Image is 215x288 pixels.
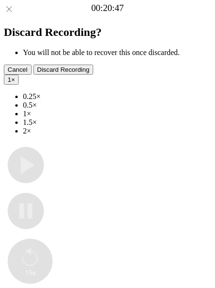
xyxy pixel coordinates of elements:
[91,3,124,13] a: 00:20:47
[23,92,211,101] li: 0.25×
[23,127,211,135] li: 2×
[4,65,32,75] button: Cancel
[8,76,11,83] span: 1
[4,75,19,85] button: 1×
[4,26,211,39] h2: Discard Recording?
[23,110,211,118] li: 1×
[23,48,211,57] li: You will not be able to recover this once discarded.
[23,101,211,110] li: 0.5×
[33,65,94,75] button: Discard Recording
[23,118,211,127] li: 1.5×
